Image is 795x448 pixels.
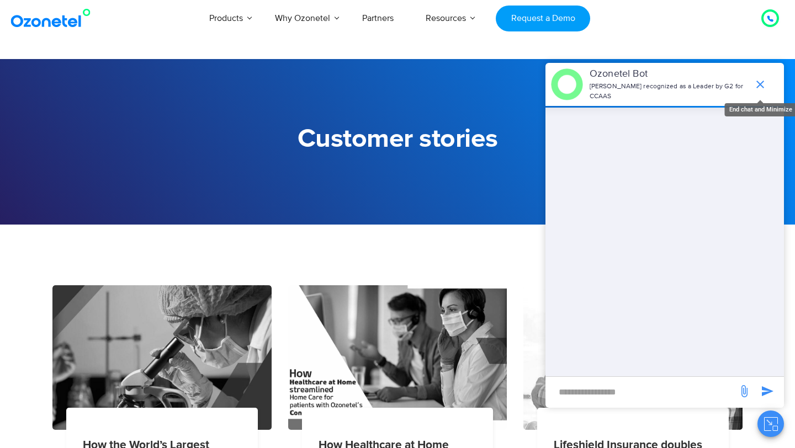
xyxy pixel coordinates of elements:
[590,82,748,102] p: [PERSON_NAME] recognized as a Leader by G2 for CCAAS
[590,67,748,82] p: Ozonetel Bot
[733,380,755,402] span: send message
[551,382,732,402] div: new-msg-input
[749,73,771,95] span: end chat or minimize
[52,124,743,154] h1: Customer stories
[756,380,778,402] span: send message
[551,68,583,100] img: header
[757,410,784,437] button: Close chat
[496,6,590,31] a: Request a Demo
